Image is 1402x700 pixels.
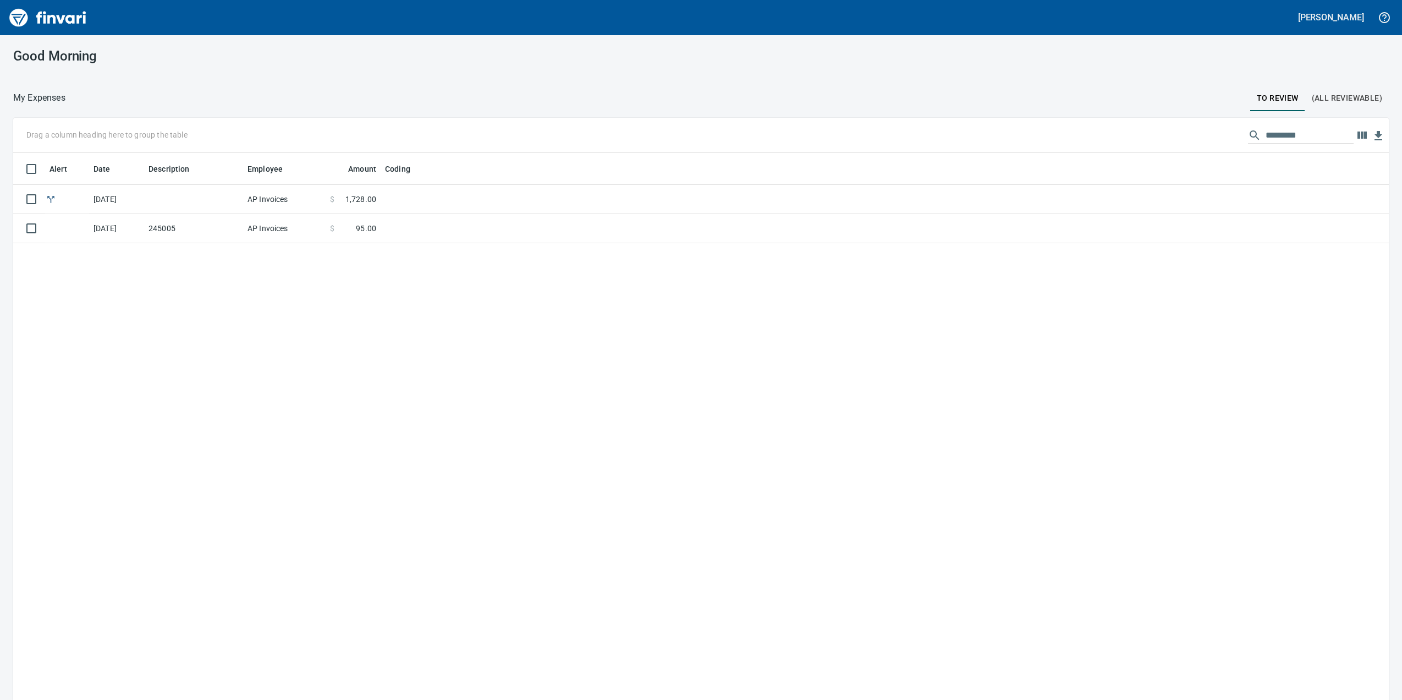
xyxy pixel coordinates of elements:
[334,162,376,176] span: Amount
[50,162,67,176] span: Alert
[94,162,111,176] span: Date
[345,194,376,205] span: 1,728.00
[7,4,89,31] img: Finvari
[243,185,326,214] td: AP Invoices
[149,162,204,176] span: Description
[94,162,125,176] span: Date
[248,162,283,176] span: Employee
[330,223,334,234] span: $
[385,162,425,176] span: Coding
[13,48,454,64] h3: Good Morning
[1257,91,1299,105] span: To Review
[1370,128,1387,144] button: Download Table
[243,214,326,243] td: AP Invoices
[45,195,57,203] span: Split transaction
[89,185,144,214] td: [DATE]
[348,162,376,176] span: Amount
[26,129,188,140] p: Drag a column heading here to group the table
[1312,91,1382,105] span: (All Reviewable)
[144,214,243,243] td: 245005
[149,162,190,176] span: Description
[13,91,65,105] nav: breadcrumb
[13,91,65,105] p: My Expenses
[89,214,144,243] td: [DATE]
[330,194,334,205] span: $
[356,223,376,234] span: 95.00
[1295,9,1367,26] button: [PERSON_NAME]
[385,162,410,176] span: Coding
[248,162,297,176] span: Employee
[1298,12,1364,23] h5: [PERSON_NAME]
[1354,127,1370,144] button: Choose columns to display
[50,162,81,176] span: Alert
